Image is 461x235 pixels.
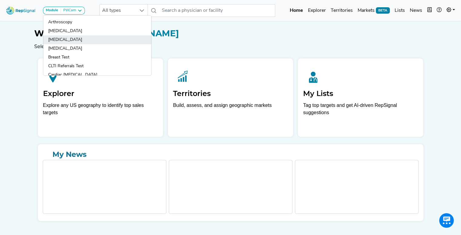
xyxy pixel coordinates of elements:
[168,58,293,137] a: TerritoriesBuild, assess, and assign geographic markets
[43,62,151,71] a: CLTI Referrals Test
[287,5,306,17] a: Home
[61,8,76,13] div: PillCam
[46,8,58,12] strong: Module
[43,44,151,53] a: [MEDICAL_DATA]
[43,71,151,79] a: Cardiac [MEDICAL_DATA]
[392,5,407,17] a: Lists
[425,5,434,17] button: Intel Book
[306,5,328,17] a: Explorer
[303,89,418,98] h2: My Lists
[43,27,151,35] a: [MEDICAL_DATA]
[43,149,419,160] a: My News
[298,58,423,137] a: My ListsTag top targets and get AI-driven RepSignal suggestions
[43,102,158,116] div: Explore any US geography to identify top sales targets
[43,35,151,44] a: [MEDICAL_DATA]
[38,58,163,137] a: ExplorerExplore any US geography to identify top sales targets
[407,5,425,17] a: News
[43,53,151,62] a: Breast Test
[159,4,275,17] input: Search a physician or facility
[173,102,288,120] p: Build, assess, and assign geographic markets
[355,5,392,17] a: MarketsBETA
[376,7,390,13] span: BETA
[34,28,103,38] span: Welcome Back,
[34,28,427,39] h1: [PERSON_NAME]
[43,89,158,98] h2: Explorer
[43,18,151,27] a: Arthroscopy
[303,102,418,120] p: Tag top targets and get AI-driven RepSignal suggestions
[100,5,136,17] span: All types
[328,5,355,17] a: Territories
[173,89,288,98] h2: Territories
[34,44,427,49] h6: Select a feature to explore RepSignal
[43,7,85,15] button: ModulePillCam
